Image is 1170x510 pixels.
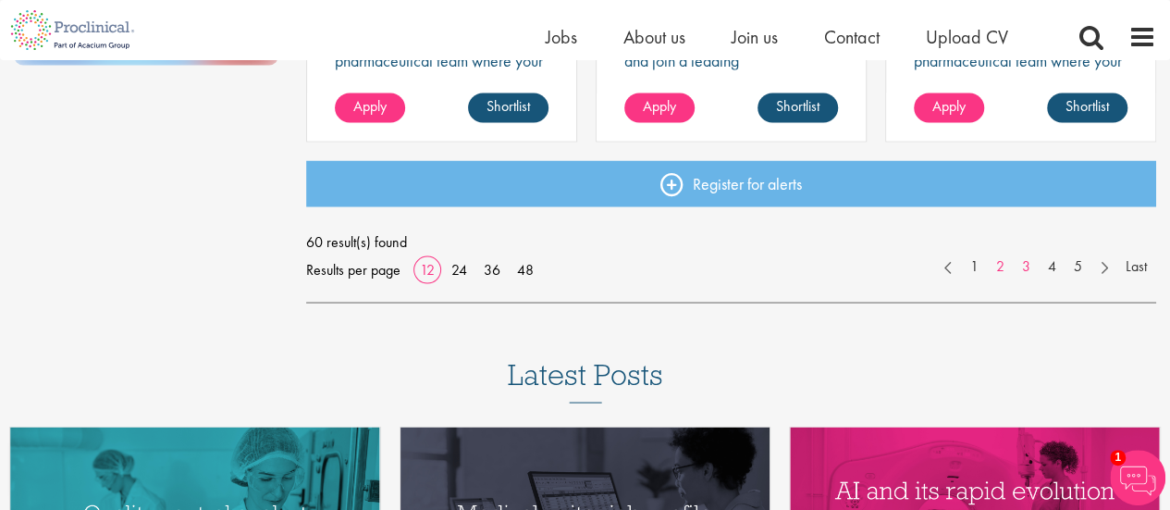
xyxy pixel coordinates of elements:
span: 60 result(s) found [306,228,1156,255]
h3: Latest Posts [508,358,663,403]
a: Jobs [546,25,577,49]
span: Results per page [306,255,400,283]
a: Last [1116,255,1156,277]
a: 12 [413,259,441,279]
a: 2 [987,255,1014,277]
a: About us [623,25,685,49]
span: Apply [353,96,387,116]
a: 3 [1013,255,1040,277]
a: 24 [445,259,474,279]
span: 1 [1110,450,1126,466]
a: Contact [824,25,880,49]
a: 5 [1065,255,1091,277]
a: Apply [914,93,984,122]
a: 48 [511,259,540,279]
a: Apply [335,93,405,122]
a: Shortlist [757,93,838,122]
span: Apply [643,96,676,116]
a: 36 [477,259,507,279]
a: Apply [624,93,695,122]
img: Chatbot [1110,450,1165,505]
a: Shortlist [1047,93,1127,122]
a: 4 [1039,255,1065,277]
a: Join us [732,25,778,49]
a: Register for alerts [306,160,1156,206]
span: Apply [932,96,966,116]
a: Shortlist [468,93,548,122]
a: Upload CV [926,25,1008,49]
a: 1 [961,255,988,277]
